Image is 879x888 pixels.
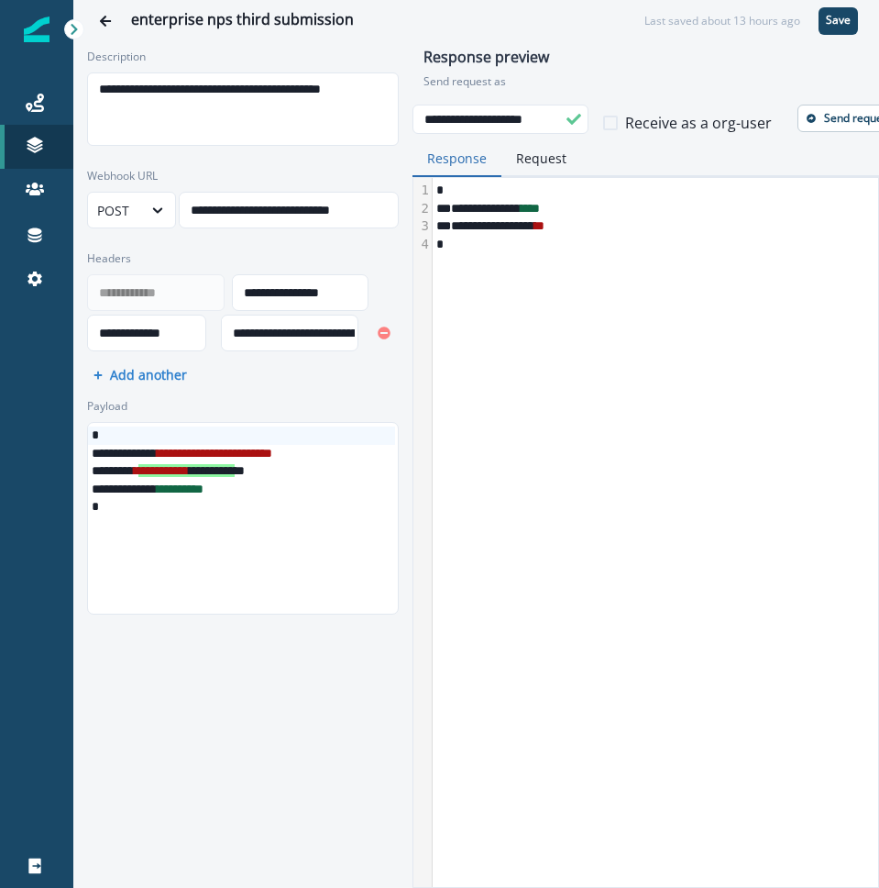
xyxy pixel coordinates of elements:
div: POST [97,201,133,220]
button: Save [819,7,858,35]
label: Description [87,49,388,65]
p: Add another [110,366,187,383]
div: Last saved about 13 hours ago [644,13,800,29]
button: Response [412,141,501,177]
label: Webhook URL [87,168,388,184]
div: 2 [413,200,432,218]
button: Remove [369,319,399,347]
label: Headers [87,250,388,267]
img: Inflection [24,17,49,42]
button: Add another [93,366,187,383]
h1: Response preview [423,49,868,73]
p: Save [826,14,851,27]
div: 4 [413,236,432,254]
div: 1 [413,182,432,200]
p: Send request as [423,73,868,90]
div: 3 [413,217,432,236]
button: Request [501,141,581,177]
button: Go back [87,3,124,39]
div: enterprise nps third submission [131,11,354,31]
p: Receive as a org-user [625,112,772,134]
label: Payload [87,398,388,415]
